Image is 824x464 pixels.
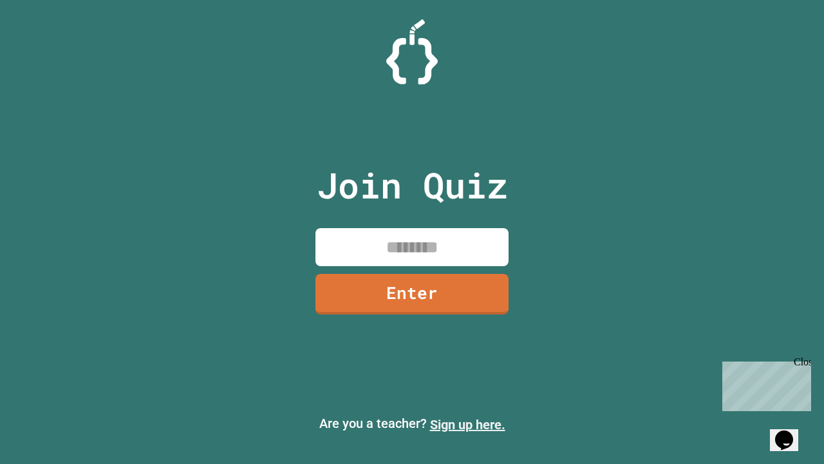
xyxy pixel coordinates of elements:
img: Logo.svg [386,19,438,84]
div: Chat with us now!Close [5,5,89,82]
iframe: chat widget [717,356,811,411]
p: Are you a teacher? [10,414,814,434]
a: Enter [315,274,509,314]
a: Sign up here. [430,417,505,432]
p: Join Quiz [317,159,508,212]
iframe: chat widget [770,412,811,451]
